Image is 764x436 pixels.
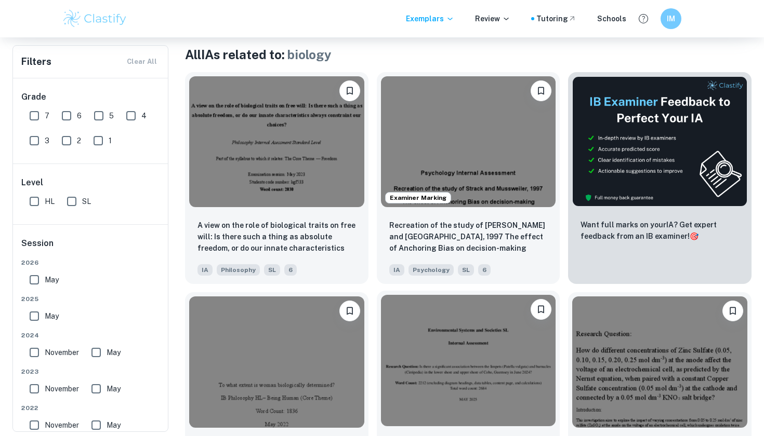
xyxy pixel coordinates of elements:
h6: Session [21,237,161,258]
span: 2025 [21,294,161,304]
a: Schools [597,13,626,24]
h6: IM [665,13,677,24]
img: Thumbnail [572,76,747,207]
span: 2 [77,135,81,146]
span: 5 [109,110,114,121]
span: 2023 [21,367,161,376]
span: May [107,383,121,394]
span: Philosophy [217,264,260,276]
p: A view on the role of biological traits on free will: Is there such a thing as absolute freedom, ... [197,220,356,255]
img: ESS IA example thumbnail: Is there a significant association betwe [381,295,556,426]
span: 2024 [21,331,161,340]
span: 2022 [21,403,161,413]
span: November [45,383,79,394]
span: May [107,419,121,431]
span: SL [264,264,280,276]
span: November [45,347,79,358]
span: 1 [109,135,112,146]
p: Want full marks on your IA ? Get expert feedback from an IB examiner! [581,219,739,242]
span: Psychology [409,264,454,276]
span: May [45,310,59,322]
span: May [45,274,59,285]
h1: All IAs related to: [185,45,752,64]
a: ThumbnailWant full marks on yourIA? Get expert feedback from an IB examiner! [568,72,752,284]
button: IM [661,8,681,29]
span: 2026 [21,258,161,267]
a: Tutoring [536,13,576,24]
button: Bookmark [531,80,551,101]
span: SL [458,264,474,276]
p: Exemplars [406,13,454,24]
span: 6 [478,264,491,276]
button: Bookmark [722,301,743,321]
button: Bookmark [531,299,551,320]
span: 🎯 [690,232,699,240]
span: HL [45,196,55,207]
span: 3 [45,135,49,146]
h6: Grade [21,91,161,103]
span: 6 [284,264,297,276]
p: Review [475,13,510,24]
span: 4 [141,110,147,121]
span: May [107,347,121,358]
span: biology [287,47,332,62]
img: Chemistry IA example thumbnail: How do different concentrations of Zinc [572,296,747,427]
p: Recreation of the study of Strack and Mussweiler, 1997 The effect of Anchoring Bias on decision-m... [389,220,548,254]
img: Clastify logo [62,8,128,29]
span: IA [197,264,213,276]
img: Psychology IA example thumbnail: Recreation of the study of Strack and Mu [381,76,556,207]
h6: Filters [21,55,51,69]
h6: Level [21,176,161,189]
button: Help and Feedback [635,10,652,28]
span: Examiner Marking [386,193,451,202]
span: SL [82,196,91,207]
button: Bookmark [339,301,360,321]
img: Philosophy IA example thumbnail: To what extent is woman biologically det [189,296,364,427]
a: BookmarkA view on the role of biological traits on free will: Is there such a thing as absolute f... [185,72,368,284]
span: 6 [77,110,82,121]
span: IA [389,264,404,276]
button: Bookmark [339,80,360,101]
span: November [45,419,79,431]
span: 7 [45,110,49,121]
img: Philosophy IA example thumbnail: A view on the role of biological traits [189,76,364,207]
a: Examiner MarkingBookmarkRecreation of the study of Strack and Mussweiler, 1997 The effect of Anch... [377,72,560,284]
